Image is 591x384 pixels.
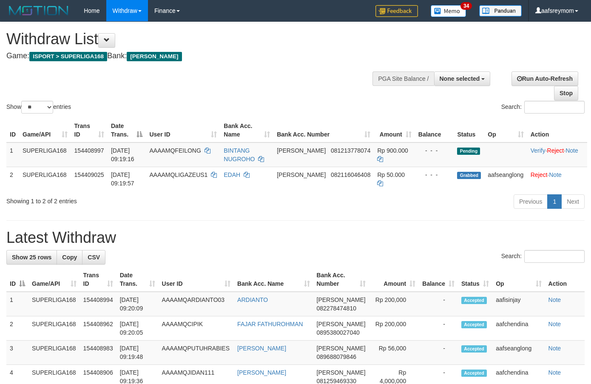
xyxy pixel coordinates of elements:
[116,267,159,292] th: Date Trans.: activate to sort column ascending
[313,267,369,292] th: Bank Acc. Number: activate to sort column ascending
[415,118,454,142] th: Balance
[501,101,585,114] label: Search:
[224,171,240,178] a: EDAH
[545,267,585,292] th: Action
[492,316,545,341] td: aafchendina
[419,316,458,341] td: -
[111,171,134,187] span: [DATE] 09:19:57
[28,341,80,365] td: SUPERLIGA168
[273,118,374,142] th: Bank Acc. Number: activate to sort column ascending
[220,118,273,142] th: Bank Acc. Name: activate to sort column ascending
[317,369,366,376] span: [PERSON_NAME]
[237,345,286,352] a: [PERSON_NAME]
[237,369,286,376] a: [PERSON_NAME]
[524,101,585,114] input: Search:
[6,316,28,341] td: 2
[6,167,19,191] td: 2
[116,292,159,316] td: [DATE] 09:20:09
[74,147,104,154] span: 154408997
[531,147,546,154] a: Verify
[317,296,366,303] span: [PERSON_NAME]
[6,31,386,48] h1: Withdraw List
[277,147,326,154] span: [PERSON_NAME]
[19,167,71,191] td: SUPERLIGA168
[6,52,386,60] h4: Game: Bank:
[80,267,116,292] th: Trans ID: activate to sort column ascending
[375,5,418,17] img: Feedback.jpg
[458,267,492,292] th: Status: activate to sort column ascending
[369,316,419,341] td: Rp 200,000
[549,171,562,178] a: Note
[317,321,366,327] span: [PERSON_NAME]
[377,171,405,178] span: Rp 50.000
[159,267,234,292] th: User ID: activate to sort column ascending
[149,147,201,154] span: AAAAMQFEILONG
[418,171,451,179] div: - - -
[531,171,548,178] a: Reject
[57,250,82,265] a: Copy
[317,353,356,360] span: Copy 089688079846 to clipboard
[234,267,313,292] th: Bank Acc. Name: activate to sort column ascending
[377,147,408,154] span: Rp 900.000
[524,250,585,263] input: Search:
[457,148,480,155] span: Pending
[331,147,370,154] span: Copy 081213778074 to clipboard
[111,147,134,162] span: [DATE] 09:19:16
[159,292,234,316] td: AAAAMQARDIANTO03
[440,75,480,82] span: None selected
[419,341,458,365] td: -
[116,341,159,365] td: [DATE] 09:19:48
[547,194,562,209] a: 1
[80,292,116,316] td: 154408994
[237,296,268,303] a: ARDIANTO
[159,341,234,365] td: AAAAMQPUTUHRABIES
[317,345,366,352] span: [PERSON_NAME]
[461,345,487,353] span: Accepted
[548,321,561,327] a: Note
[369,267,419,292] th: Amount: activate to sort column ascending
[460,2,472,10] span: 34
[501,250,585,263] label: Search:
[28,316,80,341] td: SUPERLIGA168
[461,321,487,328] span: Accepted
[548,296,561,303] a: Note
[19,142,71,167] td: SUPERLIGA168
[82,250,105,265] a: CSV
[492,341,545,365] td: aafseanglong
[6,341,28,365] td: 3
[527,142,587,167] td: · ·
[511,71,578,86] a: Run Auto-Refresh
[6,229,585,246] h1: Latest Withdraw
[6,118,19,142] th: ID
[419,267,458,292] th: Balance: activate to sort column ascending
[237,321,303,327] a: FAJAR FATHUROHMAN
[514,194,548,209] a: Previous
[116,316,159,341] td: [DATE] 09:20:05
[492,292,545,316] td: aafisinjay
[457,172,481,179] span: Grabbed
[484,118,527,142] th: Op: activate to sort column ascending
[527,167,587,191] td: ·
[527,118,587,142] th: Action
[6,292,28,316] td: 1
[29,52,107,61] span: ISPORT > SUPERLIGA168
[21,101,53,114] select: Showentries
[127,52,182,61] span: [PERSON_NAME]
[146,118,220,142] th: User ID: activate to sort column ascending
[492,267,545,292] th: Op: activate to sort column ascending
[6,267,28,292] th: ID: activate to sort column descending
[454,118,484,142] th: Status
[418,146,451,155] div: - - -
[369,292,419,316] td: Rp 200,000
[71,118,108,142] th: Trans ID: activate to sort column ascending
[431,5,466,17] img: Button%20Memo.svg
[149,171,207,178] span: AAAAMQLIGAZEUS1
[548,345,561,352] a: Note
[548,369,561,376] a: Note
[224,147,255,162] a: BINTANG NUGROHO
[277,171,326,178] span: [PERSON_NAME]
[461,297,487,304] span: Accepted
[461,370,487,377] span: Accepted
[80,341,116,365] td: 154408983
[19,118,71,142] th: Game/API: activate to sort column ascending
